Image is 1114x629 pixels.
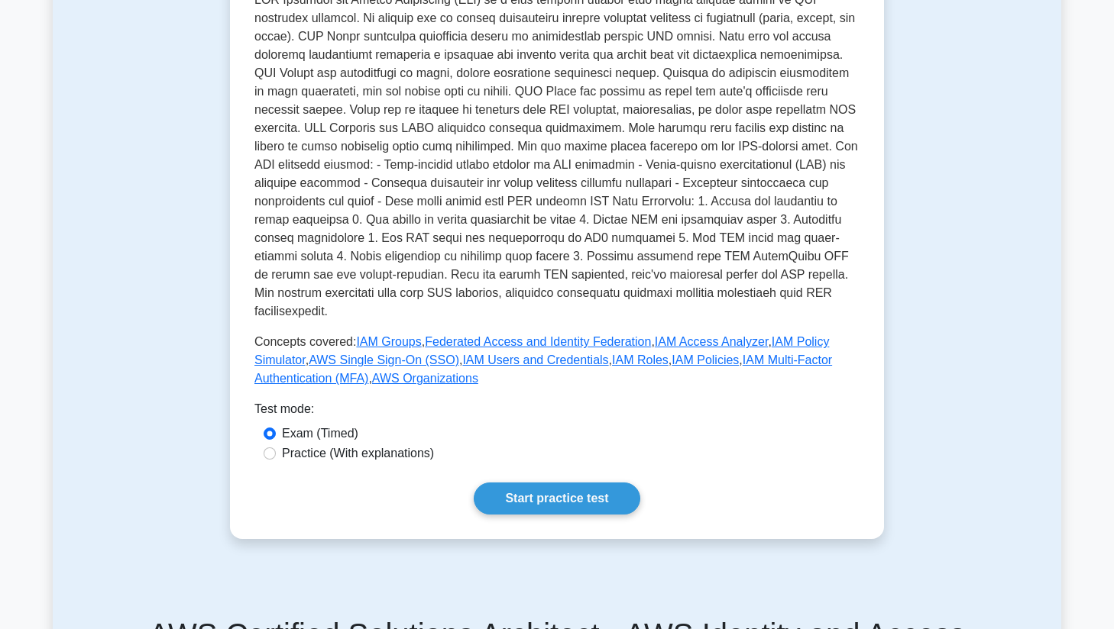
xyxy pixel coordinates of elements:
a: IAM Roles [612,353,669,366]
a: Start practice test [474,482,640,514]
label: Practice (With explanations) [282,444,434,463]
a: IAM Access Analyzer [655,335,769,348]
p: Concepts covered: , , , , , , , , , [254,333,860,388]
a: AWS Single Sign-On (SSO) [309,353,459,366]
a: IAM Users and Credentials [462,353,608,366]
a: Federated Access and Identity Federation [425,335,651,348]
a: AWS Organizations [372,372,478,385]
div: Test mode: [254,400,860,424]
label: Exam (Timed) [282,424,358,443]
a: IAM Groups [356,335,421,348]
a: IAM Policies [672,353,739,366]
